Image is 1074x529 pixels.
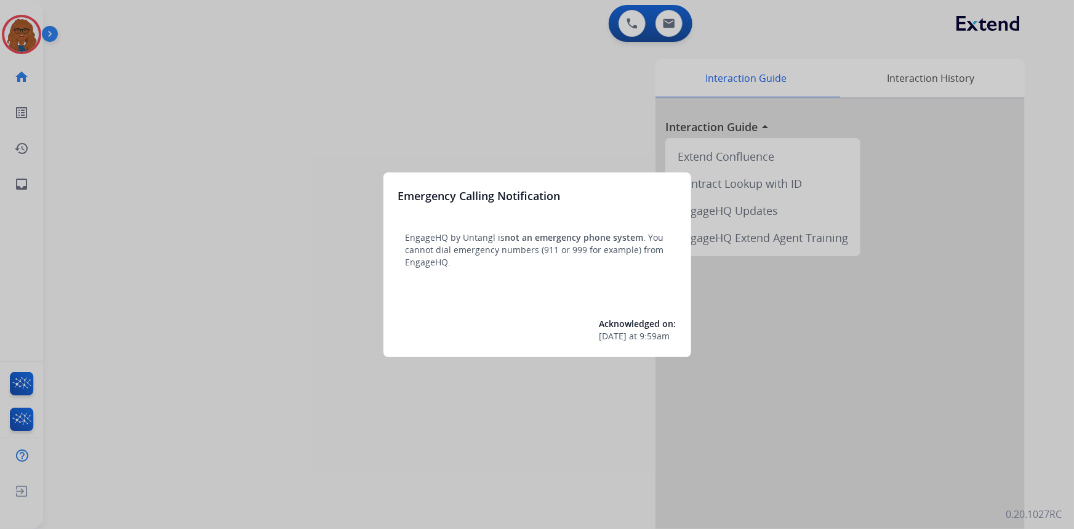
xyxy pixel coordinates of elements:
[406,232,669,269] p: EngageHQ by Untangl is . You cannot dial emergency numbers (911 or 999 for example) from EngageHQ.
[505,232,644,243] span: not an emergency phone system
[599,318,676,329] span: Acknowledged on:
[640,330,670,342] span: 9:59am
[599,330,676,342] div: at
[398,187,561,204] h3: Emergency Calling Notification
[599,330,627,342] span: [DATE]
[1006,507,1062,522] p: 0.20.1027RC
